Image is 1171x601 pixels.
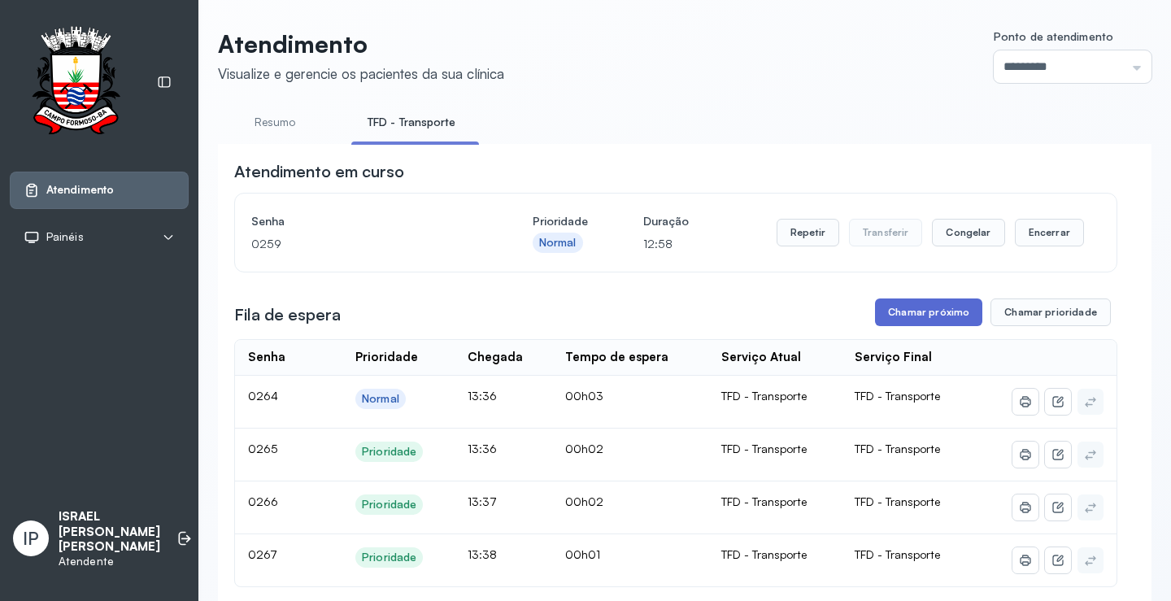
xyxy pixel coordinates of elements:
[234,303,341,326] h3: Fila de espera
[248,547,277,561] span: 0267
[565,547,600,561] span: 00h01
[855,547,940,561] span: TFD - Transporte
[24,182,175,198] a: Atendimento
[721,547,829,562] div: TFD - Transporte
[218,109,332,136] a: Resumo
[565,494,603,508] span: 00h02
[46,183,114,197] span: Atendimento
[643,233,689,255] p: 12:58
[1015,219,1084,246] button: Encerrar
[362,551,416,564] div: Prioridade
[849,219,923,246] button: Transferir
[59,555,160,568] p: Atendente
[539,236,577,250] div: Normal
[855,350,932,365] div: Serviço Final
[875,298,982,326] button: Chamar próximo
[721,494,829,509] div: TFD - Transporte
[362,498,416,512] div: Prioridade
[643,210,689,233] h4: Duração
[46,230,84,244] span: Painéis
[855,442,940,455] span: TFD - Transporte
[468,350,523,365] div: Chegada
[565,442,603,455] span: 00h02
[565,350,668,365] div: Tempo de espera
[855,389,940,403] span: TFD - Transporte
[251,210,477,233] h4: Senha
[533,210,588,233] h4: Prioridade
[248,442,277,455] span: 0265
[218,65,504,82] div: Visualize e gerencie os pacientes da sua clínica
[468,547,497,561] span: 13:38
[248,389,278,403] span: 0264
[59,509,160,555] p: ISRAEL [PERSON_NAME] [PERSON_NAME]
[855,494,940,508] span: TFD - Transporte
[994,29,1113,43] span: Ponto de atendimento
[468,442,497,455] span: 13:36
[468,494,497,508] span: 13:37
[721,350,801,365] div: Serviço Atual
[17,26,134,139] img: Logotipo do estabelecimento
[990,298,1111,326] button: Chamar prioridade
[362,445,416,459] div: Prioridade
[251,233,477,255] p: 0259
[468,389,497,403] span: 13:36
[248,350,285,365] div: Senha
[234,160,404,183] h3: Atendimento em curso
[932,219,1004,246] button: Congelar
[777,219,839,246] button: Repetir
[721,442,829,456] div: TFD - Transporte
[362,392,399,406] div: Normal
[23,528,39,549] span: IP
[565,389,603,403] span: 00h03
[248,494,278,508] span: 0266
[351,109,472,136] a: TFD - Transporte
[721,389,829,403] div: TFD - Transporte
[355,350,418,365] div: Prioridade
[218,29,504,59] p: Atendimento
